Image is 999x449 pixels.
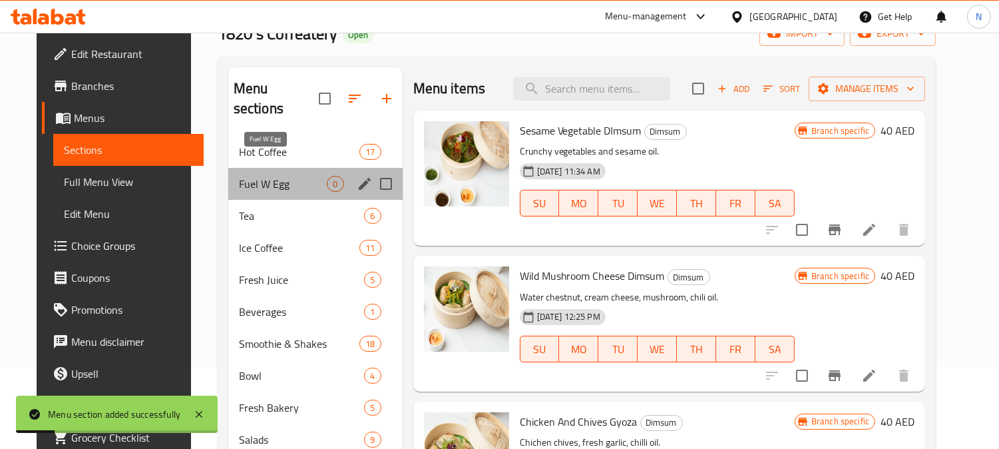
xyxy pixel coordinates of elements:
[42,262,204,294] a: Coupons
[526,340,554,359] span: SU
[761,340,789,359] span: SA
[716,336,755,362] button: FR
[48,407,180,422] div: Menu section added successfully
[343,29,373,41] span: Open
[228,296,403,328] div: Beverages1
[355,174,375,194] button: edit
[564,340,593,359] span: MO
[228,168,403,200] div: Fuel W Egg0edit
[520,143,795,160] p: Crunchy vegetables and sesame oil.
[71,270,193,286] span: Coupons
[234,79,319,119] h2: Menu sections
[770,25,834,42] span: import
[74,110,193,126] span: Menus
[721,340,750,359] span: FR
[755,190,795,217] button: SA
[42,230,204,262] a: Choice Groups
[228,200,403,232] div: Tea6
[365,370,380,382] span: 4
[239,304,365,320] span: Beverages
[881,121,914,140] h6: 40 AED
[604,194,632,213] span: TU
[788,216,816,244] span: Select to update
[364,208,381,224] div: items
[239,144,360,160] span: Hot Coffee
[532,165,606,178] span: [DATE] 11:34 AM
[239,368,365,384] span: Bowl
[759,21,845,46] button: import
[749,9,837,24] div: [GEOGRAPHIC_DATA]
[365,402,380,414] span: 5
[641,415,682,430] span: Dimsum
[64,206,193,222] span: Edit Menu
[42,102,204,134] a: Menus
[532,310,606,323] span: [DATE] 12:25 PM
[712,79,755,99] button: Add
[360,242,380,254] span: 11
[365,434,380,446] span: 9
[71,366,193,382] span: Upsell
[668,270,709,285] span: Dimsum
[819,360,851,392] button: Branch-specific-item
[881,266,914,285] h6: 40 AED
[645,124,686,139] span: Dimsum
[42,390,204,422] a: Coverage Report
[819,81,914,97] span: Manage items
[861,368,877,384] a: Edit menu item
[228,232,403,264] div: Ice Coffee11
[520,121,642,141] span: Sesame Vegetable DImsum
[513,77,670,101] input: search
[53,166,204,198] a: Full Menu View
[760,79,803,99] button: Sort
[42,326,204,358] a: Menu disclaimer
[520,412,638,432] span: Chicken And Chives Gyoza
[716,190,755,217] button: FR
[327,176,343,192] div: items
[42,38,204,70] a: Edit Restaurant
[861,222,877,238] a: Edit menu item
[755,79,809,99] span: Sort items
[228,328,403,360] div: Smoothie & Shakes18
[424,266,509,352] img: Wild Mushroom Cheese Dimsum
[64,174,193,190] span: Full Menu View
[71,334,193,350] span: Menu disclaimer
[42,358,204,390] a: Upsell
[239,208,365,224] span: Tea
[638,190,677,217] button: WE
[721,194,750,213] span: FR
[71,238,193,254] span: Choice Groups
[228,136,403,168] div: Hot Coffee17
[643,340,672,359] span: WE
[359,144,381,160] div: items
[71,430,193,446] span: Grocery Checklist
[413,79,486,99] h2: Menu items
[53,198,204,230] a: Edit Menu
[677,190,716,217] button: TH
[763,81,800,97] span: Sort
[819,214,851,246] button: Branch-specific-item
[850,21,936,46] button: export
[520,266,665,286] span: Wild Mushroom Cheese Dimsum
[715,81,751,97] span: Add
[371,83,403,115] button: Add section
[365,306,380,318] span: 1
[327,178,343,191] span: 0
[888,360,920,392] button: delete
[239,400,365,416] span: Fresh Bakery
[526,194,554,213] span: SU
[360,338,380,350] span: 18
[71,302,193,318] span: Promotions
[638,336,677,362] button: WE
[239,240,360,256] span: Ice Coffee
[605,9,687,25] div: Menu-management
[712,79,755,99] span: Add item
[520,336,560,362] button: SU
[888,214,920,246] button: delete
[806,125,875,137] span: Branch specific
[861,25,925,42] span: export
[239,432,365,448] span: Salads
[684,75,712,103] span: Select section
